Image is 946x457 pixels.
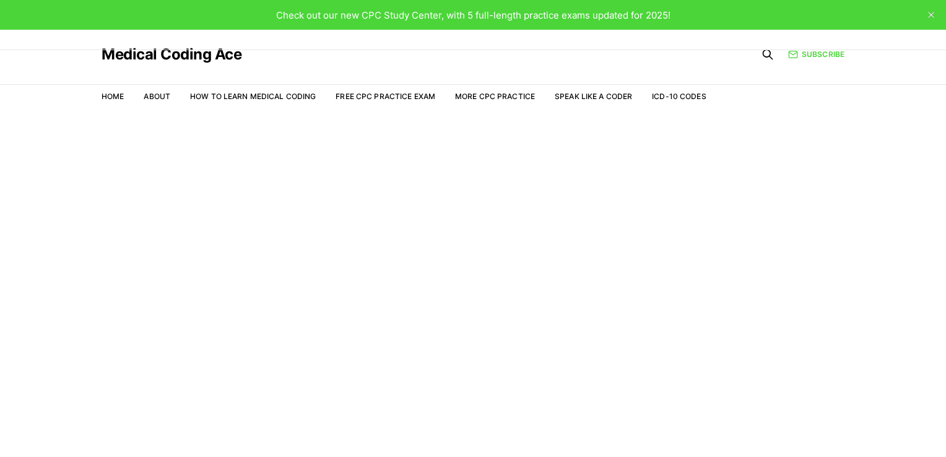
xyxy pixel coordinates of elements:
[921,5,941,25] button: close
[652,92,706,101] a: ICD-10 Codes
[788,49,844,60] a: Subscribe
[276,9,670,21] span: Check out our new CPC Study Center, with 5 full-length practice exams updated for 2025!
[555,92,632,101] a: Speak Like a Coder
[336,92,435,101] a: Free CPC Practice Exam
[102,92,124,101] a: Home
[190,92,316,101] a: How to Learn Medical Coding
[144,92,170,101] a: About
[102,47,241,62] a: Medical Coding Ace
[455,92,535,101] a: More CPC Practice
